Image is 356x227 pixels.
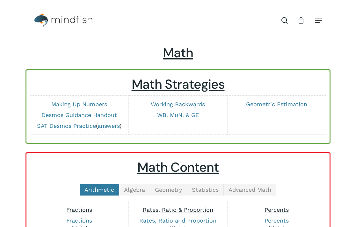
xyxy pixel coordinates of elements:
[265,206,289,213] span: Percents
[66,206,92,213] span: Fractions
[80,184,119,196] a: Arithmetic
[151,101,205,107] a: Working Backwards
[41,112,117,118] a: Desmos Guidance Handout
[314,185,347,218] iframe: Chatbot
[297,17,304,24] a: Cart
[157,112,199,118] a: WB, MuN, & GE
[37,122,96,129] a: SAT Desmos Practice
[98,122,120,129] a: answers
[84,186,114,193] span: Arithmetic
[119,184,150,196] a: Algebra
[155,186,182,193] span: Geometry
[150,184,187,196] a: Geometry
[137,159,219,176] u: Math Content
[33,122,125,130] p: ( )
[132,76,225,93] u: Math Strategies
[25,9,331,32] header: Main Menu
[139,217,216,224] a: Rates, Ratio and Proportion
[163,45,193,61] span: Math
[192,186,219,193] span: Statistics
[124,186,145,193] span: Algebra
[246,101,307,107] a: Geometric Estimation
[143,206,213,213] span: Rates, Ratio & Proportion
[224,184,276,196] a: Advanced Math
[187,184,224,196] a: Statistics
[229,186,271,193] span: Advanced Math
[51,101,107,107] a: Making Up Numbers
[265,217,289,224] a: Percents
[66,217,92,224] a: Fractions
[315,17,322,24] a: Navigation Menu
